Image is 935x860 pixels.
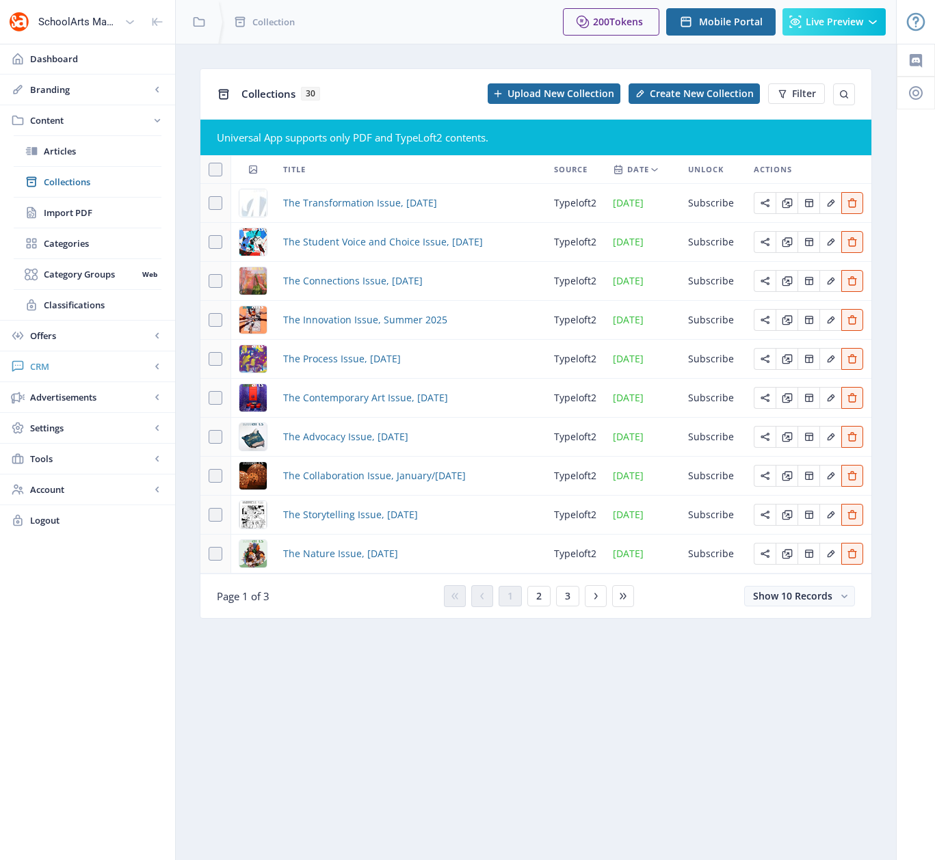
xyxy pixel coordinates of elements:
[753,589,832,602] span: Show 10 Records
[609,15,643,28] span: Tokens
[744,586,855,606] button: Show 10 Records
[30,113,150,127] span: Content
[14,228,161,258] a: Categories
[239,384,267,412] img: 10c3aa48-9907-426a-b8e9-0dff08a38197.png
[44,237,161,250] span: Categories
[44,298,161,312] span: Classifications
[841,468,863,481] a: Edit page
[283,312,447,328] span: The Innovation Issue, Summer 2025
[754,196,776,209] a: Edit page
[680,184,746,223] td: Subscribe
[283,507,418,523] a: The Storytelling Issue, [DATE]
[605,184,680,223] td: [DATE]
[301,87,320,100] span: 30
[798,546,819,559] a: Edit page
[38,7,119,37] div: SchoolArts Magazine
[239,501,267,528] img: 25e7b029-8912-40f9-bdfa-ba5e0f209b25.png
[217,131,855,144] div: Universal App supports only PDF and TypeLoft2 contents.
[283,273,423,289] a: The Connections Issue, [DATE]
[792,88,816,99] span: Filter
[754,273,776,286] a: Edit page
[841,429,863,442] a: Edit page
[546,457,605,496] td: typeloft2
[239,189,267,217] img: cover.jpg
[650,88,754,99] span: Create New Collection
[680,340,746,379] td: Subscribe
[798,312,819,325] a: Edit page
[798,351,819,364] a: Edit page
[546,262,605,301] td: typeloft2
[239,540,267,567] img: 784aec82-15c6-4f83-95ee-af48e2a7852c.png
[44,267,137,281] span: Category Groups
[536,591,542,602] span: 2
[819,468,841,481] a: Edit page
[508,88,614,99] span: Upload New Collection
[605,535,680,574] td: [DATE]
[806,16,863,27] span: Live Preview
[252,15,295,29] span: Collection
[798,429,819,442] a: Edit page
[546,535,605,574] td: typeloft2
[605,262,680,301] td: [DATE]
[754,507,776,520] a: Edit page
[798,390,819,403] a: Edit page
[44,144,161,158] span: Articles
[776,273,798,286] a: Edit page
[283,390,448,406] a: The Contemporary Art Issue, [DATE]
[754,468,776,481] a: Edit page
[283,351,401,367] span: The Process Issue, [DATE]
[239,306,267,334] img: d48d95ad-d8e3-41d8-84eb-334bbca4bb7b.png
[841,196,863,209] a: Edit page
[666,8,776,36] button: Mobile Portal
[754,546,776,559] a: Edit page
[239,228,267,256] img: 747699b0-7c6b-4e62-84a7-c61ccaa2d4d3.png
[554,161,588,178] span: Source
[819,351,841,364] a: Edit page
[30,483,150,496] span: Account
[239,267,267,295] img: 15ad045d-8524-468b-a0de-1f00bc134e43.png
[283,546,398,562] a: The Nature Issue, [DATE]
[546,340,605,379] td: typeloft2
[14,290,161,320] a: Classifications
[819,234,841,247] a: Edit page
[30,452,150,466] span: Tools
[819,546,841,559] a: Edit page
[563,8,659,36] button: 200Tokens
[620,83,760,104] a: New page
[546,301,605,340] td: typeloft2
[283,429,408,445] a: The Advocacy Issue, [DATE]
[776,234,798,247] a: Edit page
[776,351,798,364] a: Edit page
[14,136,161,166] a: Articles
[819,429,841,442] a: Edit page
[680,496,746,535] td: Subscribe
[819,196,841,209] a: Edit page
[605,223,680,262] td: [DATE]
[137,267,161,281] nb-badge: Web
[754,161,792,178] span: Actions
[768,83,825,104] button: Filter
[776,468,798,481] a: Edit page
[841,546,863,559] a: Edit page
[680,457,746,496] td: Subscribe
[798,273,819,286] a: Edit page
[605,340,680,379] td: [DATE]
[798,507,819,520] a: Edit page
[754,429,776,442] a: Edit page
[841,273,863,286] a: Edit page
[217,589,269,603] span: Page 1 of 3
[605,418,680,457] td: [DATE]
[283,234,483,250] a: The Student Voice and Choice Issue, [DATE]
[283,195,437,211] span: The Transformation Issue, [DATE]
[754,390,776,403] a: Edit page
[283,468,466,484] a: The Collaboration Issue, January/[DATE]
[200,68,872,619] app-collection-view: Collections
[688,161,724,178] span: Unlock
[754,312,776,325] a: Edit page
[776,546,798,559] a: Edit page
[499,586,522,606] button: 1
